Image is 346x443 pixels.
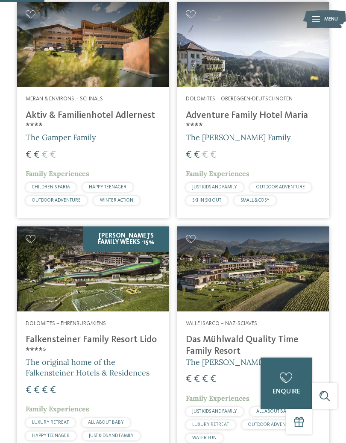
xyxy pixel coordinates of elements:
[26,110,160,132] h4: Aktiv & Familienhotel Adlernest ****
[324,16,338,23] span: Menu
[186,334,320,357] h4: Das Mühlwald Quality Time Family Resort
[256,185,305,190] span: OUTDOOR ADVENTURE
[202,150,208,160] span: €
[34,150,40,160] span: €
[194,374,200,384] span: €
[210,374,216,384] span: €
[26,132,96,142] span: The Gamper Family
[177,2,329,218] a: Looking for family hotels? Find the best ones here! Dolomites – Obereggen-Deutschnofen Adventure ...
[248,422,297,427] span: OUTDOOR ADVENTURE
[100,198,133,203] span: WINTER ACTION
[192,198,221,203] span: SKI-IN SKI-OUT
[26,357,150,378] span: The original home of the Falkensteiner Hotels & Residences
[192,409,237,414] span: JUST KIDS AND FAMILY
[192,422,229,427] span: LUXURY RETREAT
[186,374,192,384] span: €
[192,185,237,190] span: JUST KIDS AND FAMILY
[26,334,160,357] h4: Falkensteiner Family Resort Lido ****ˢ
[50,385,56,396] span: €
[273,388,300,395] span: enquire
[32,434,70,438] span: HAPPY TEENAGER
[26,385,32,396] span: €
[186,132,291,142] span: The [PERSON_NAME] Family
[88,420,124,425] span: ALL ABOUT BABY
[26,169,89,178] span: Family Experiences
[186,96,293,102] span: Dolomites – Obereggen-Deutschnofen
[210,150,216,160] span: €
[42,385,48,396] span: €
[240,198,270,203] span: SMALL & COSY
[89,185,126,190] span: HAPPY TEENAGER
[50,150,56,160] span: €
[186,357,290,367] span: The [PERSON_NAME] family
[26,150,32,160] span: €
[192,436,217,440] span: WATER FUN
[42,150,48,160] span: €
[32,420,69,425] span: LUXURY RETREAT
[261,358,312,409] a: enquire
[194,150,200,160] span: €
[186,394,249,402] span: Family Experiences
[26,321,106,326] span: Dolomites – Ehrenburg/Kiens
[202,374,208,384] span: €
[32,185,70,190] span: CHILDREN’S FARM
[17,2,169,218] a: Looking for family hotels? Find the best ones here! Meran & Environs – Schnals Aktiv & Familienho...
[256,409,292,414] span: ALL ABOUT BABY
[89,434,134,438] span: JUST KIDS AND FAMILY
[26,405,89,413] span: Family Experiences
[32,198,81,203] span: OUTDOOR ADVENTURE
[186,150,192,160] span: €
[34,385,40,396] span: €
[186,169,249,178] span: Family Experiences
[303,9,346,30] img: Familienhotels Südtirol
[186,110,320,132] h4: Adventure Family Hotel Maria ****
[186,321,257,326] span: Valle Isarco – Naz-Sciaves
[26,96,103,102] span: Meran & Environs – Schnals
